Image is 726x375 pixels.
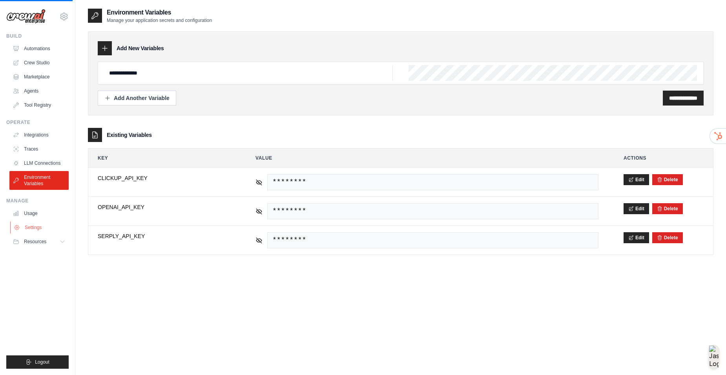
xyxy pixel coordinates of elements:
th: Actions [614,149,713,167]
button: Edit [624,232,649,243]
h3: Add New Variables [117,44,164,52]
span: SERPLY_API_KEY [98,232,230,240]
button: Edit [624,174,649,185]
a: Settings [10,221,69,234]
span: CLICKUP_API_KEY [98,174,230,182]
a: Integrations [9,129,69,141]
span: Resources [24,238,46,245]
h2: Environment Variables [107,8,212,17]
a: Marketplace [9,71,69,83]
a: Environment Variables [9,171,69,190]
img: Logo [6,9,46,24]
a: Crew Studio [9,56,69,69]
th: Key [88,149,240,167]
button: Delete [657,235,678,241]
span: OPENAI_API_KEY [98,203,230,211]
p: Manage your application secrets and configuration [107,17,212,24]
a: Tool Registry [9,99,69,111]
button: Delete [657,206,678,212]
div: Manage [6,198,69,204]
button: Resources [9,235,69,248]
div: Build [6,33,69,39]
a: Automations [9,42,69,55]
button: Delete [657,177,678,183]
h3: Existing Variables [107,131,152,139]
button: Edit [624,203,649,214]
button: Logout [6,355,69,369]
div: Operate [6,119,69,126]
a: Traces [9,143,69,155]
a: Usage [9,207,69,220]
a: LLM Connections [9,157,69,169]
button: Add Another Variable [98,91,176,106]
span: Logout [35,359,49,365]
th: Value [246,149,608,167]
div: Add Another Variable [104,94,170,102]
a: Agents [9,85,69,97]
